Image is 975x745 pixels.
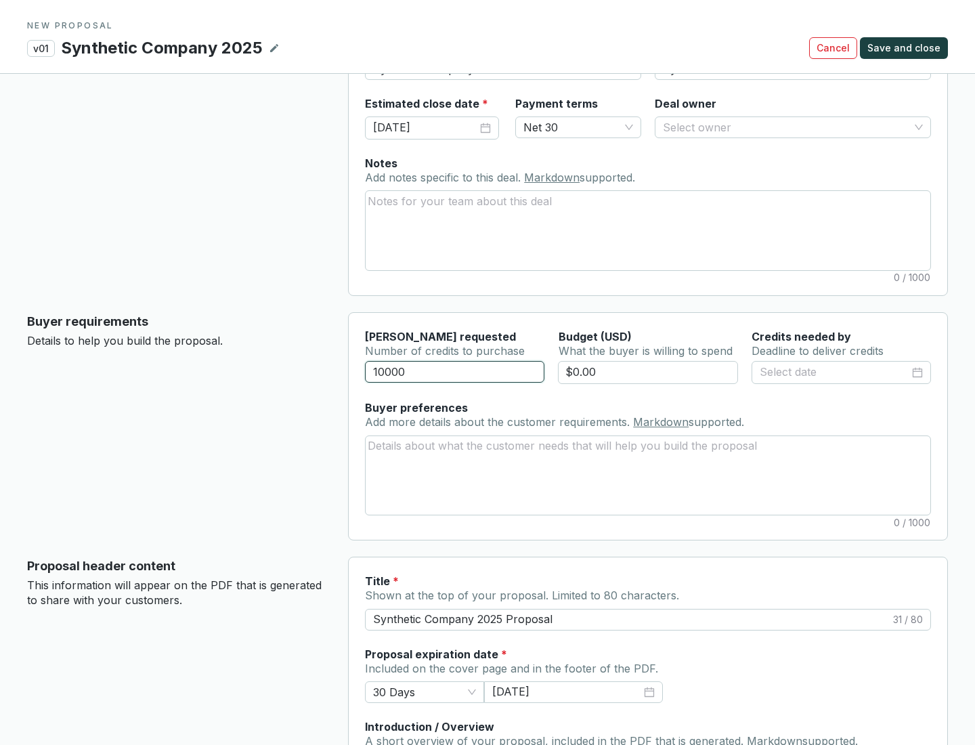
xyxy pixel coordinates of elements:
p: Buyer requirements [27,312,326,331]
a: Markdown [633,415,689,429]
input: Select date [373,119,477,137]
span: Add notes specific to this deal. [365,171,524,184]
input: Select date [760,364,909,381]
label: Notes [365,156,397,171]
span: Number of credits to purchase [365,344,525,358]
span: supported. [689,415,744,429]
button: Cancel [809,37,857,59]
p: This information will appear on the PDF that is generated to share with your customers. [27,578,326,608]
label: [PERSON_NAME] requested [365,329,516,344]
label: Deal owner [655,96,716,111]
span: 31 / 80 [893,613,923,626]
label: Title [365,574,399,589]
label: Proposal expiration date [365,647,507,662]
span: Deadline to deliver credits [752,344,884,358]
span: Included on the cover page and in the footer of the PDF. [365,662,658,675]
span: 30 Days [373,682,476,702]
p: Details to help you build the proposal. [27,334,326,349]
span: supported. [580,171,635,184]
span: Net 30 [523,117,633,137]
p: Proposal header content [27,557,326,576]
span: Add more details about the customer requirements. [365,415,633,429]
label: Buyer preferences [365,400,468,415]
label: Estimated close date [365,96,488,111]
input: Select date [492,684,641,700]
p: Synthetic Company 2025 [60,37,263,60]
button: Save and close [860,37,948,59]
span: Budget (USD) [559,330,632,343]
label: Payment terms [515,96,598,111]
p: NEW PROPOSAL [27,20,948,31]
p: v01 [27,40,55,57]
a: Markdown [524,171,580,184]
label: Introduction / Overview [365,719,494,734]
span: What the buyer is willing to spend [559,344,733,358]
span: Cancel [817,41,850,55]
span: Save and close [867,41,940,55]
label: Credits needed by [752,329,851,344]
span: Shown at the top of your proposal. Limited to 80 characters. [365,589,679,602]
